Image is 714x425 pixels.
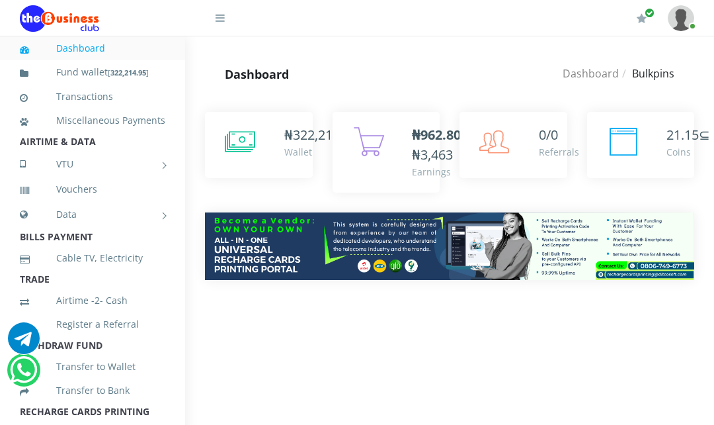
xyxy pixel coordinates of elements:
a: Transfer to Wallet [20,352,165,382]
a: VTU [20,148,165,181]
div: Wallet [284,145,340,159]
span: 322,215 [293,126,340,144]
a: Fund wallet[322,214.95] [20,57,165,88]
a: Transactions [20,81,165,112]
a: Data [20,198,165,231]
img: User [668,5,694,31]
a: Cable TV, Electricity [20,243,165,273]
a: ₦962.80/₦3,463 Earnings [333,112,440,193]
a: Chat for support [8,332,40,354]
strong: Dashboard [225,66,289,82]
b: 322,214.95 [110,68,146,77]
div: Referrals [539,145,579,159]
a: Vouchers [20,174,165,205]
img: multitenant_rcp.png [205,212,694,280]
span: Renew/Upgrade Subscription [645,8,654,18]
a: Miscellaneous Payments [20,105,165,136]
span: 0/0 [539,126,558,144]
div: Coins [666,145,710,159]
a: Chat for support [10,364,37,386]
span: 21.15 [666,126,699,144]
div: Earnings [412,165,465,179]
a: Dashboard [20,33,165,64]
li: Bulkpins [619,66,674,81]
i: Renew/Upgrade Subscription [637,13,647,24]
a: Transfer to Bank [20,375,165,406]
a: Dashboard [563,66,619,81]
img: Logo [20,5,99,32]
a: Register a Referral [20,309,165,340]
div: ⊆ [666,125,710,145]
div: ₦ [284,125,340,145]
b: ₦962.80 [412,126,461,144]
a: Airtime -2- Cash [20,285,165,316]
small: [ ] [108,68,149,77]
a: 0/0 Referrals [459,112,567,178]
a: ₦322,215 Wallet [205,112,313,178]
span: /₦3,463 [412,126,465,164]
